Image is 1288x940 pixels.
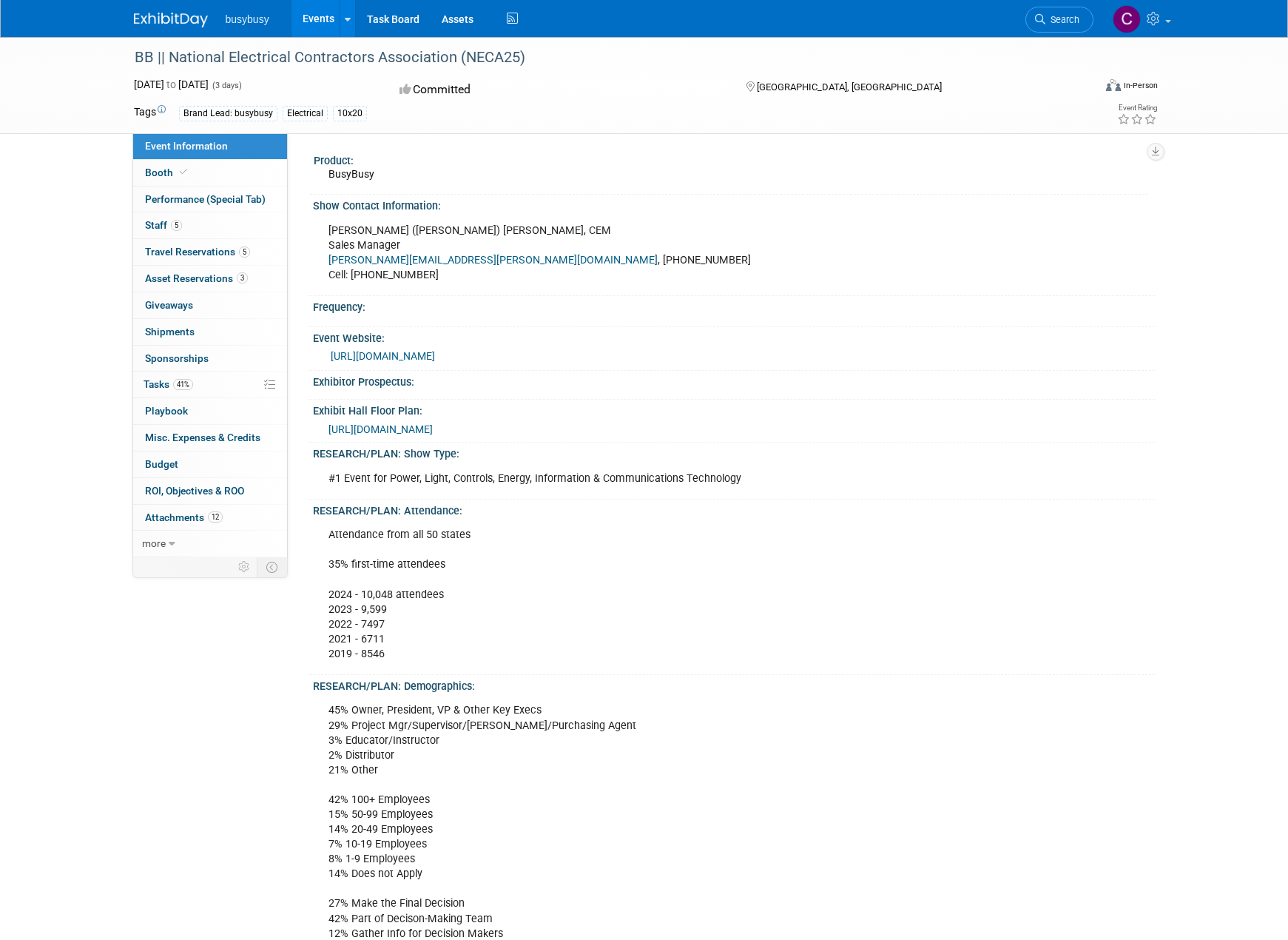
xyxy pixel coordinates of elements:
[133,133,287,159] a: Event Information
[171,220,182,231] span: 5
[144,378,193,390] span: Tasks
[257,557,287,577] td: Toggle Event Tabs
[1123,80,1158,91] div: In-Person
[134,13,208,27] img: ExhibitDay
[145,246,250,258] span: Travel Reservations
[133,319,287,345] a: Shipments
[142,537,166,549] span: more
[328,168,374,180] span: BusyBusy
[145,485,244,497] span: ROI, Objectives & ROO
[237,272,248,283] span: 3
[328,423,433,435] a: [URL][DOMAIN_NAME]
[313,500,1155,518] div: RESEARCH/PLAN: Attendance:
[145,219,182,231] span: Staff
[333,106,367,121] div: 10x20
[133,160,287,186] a: Booth
[145,140,228,152] span: Event Information
[1025,7,1093,33] a: Search
[145,167,190,178] span: Booth
[211,81,242,90] span: (3 days)
[145,432,260,443] span: Misc. Expenses & Credits
[145,272,248,284] span: Asset Reservations
[145,299,193,311] span: Giveaways
[133,372,287,397] a: Tasks41%
[164,78,178,90] span: to
[133,425,287,451] a: Misc. Expenses & Credits
[318,464,991,494] div: #1 Event for Power, Light, Controls, Energy, Information & Communications Technology
[133,451,287,477] a: Budget
[133,346,287,372] a: Sponsorships
[313,371,1155,389] div: Exhibitor Prospectus:
[1117,104,1157,112] div: Event Rating
[1045,14,1079,25] span: Search
[133,531,287,557] a: more
[208,511,223,523] span: 12
[145,193,266,205] span: Performance (Special Tab)
[145,511,223,523] span: Attachments
[145,352,209,364] span: Sponsorships
[145,405,188,417] span: Playbook
[133,239,287,265] a: Travel Reservations5
[232,557,257,577] td: Personalize Event Tab Strip
[173,379,193,390] span: 41%
[1006,77,1159,99] div: Event Format
[145,326,195,338] span: Shipments
[1113,5,1141,33] img: Collin Larson
[133,505,287,531] a: Attachments12
[145,458,178,470] span: Budget
[239,246,250,258] span: 5
[180,168,187,176] i: Booth reservation complete
[318,520,991,669] div: Attendance from all 50 states 35% first-time attendees 2024 - 10,048 attendees 2023 - 9,599 2022 ...
[226,13,269,25] span: busybusy
[133,187,287,212] a: Performance (Special Tab)
[133,212,287,238] a: Staff5
[283,106,328,121] div: Electrical
[179,106,277,121] div: Brand Lead: busybusy
[313,296,1155,315] div: Frequency:
[133,266,287,292] a: Asset Reservations3
[134,104,166,121] td: Tags
[133,398,287,424] a: Playbook
[331,350,435,362] a: [URL][DOMAIN_NAME]
[134,78,209,90] span: [DATE] [DATE]
[314,150,1148,168] div: Product:
[129,44,1071,71] div: BB || National Electrical Contractors Association (NECA25)
[133,478,287,504] a: ROI, Objectives & ROO
[757,81,942,93] span: [GEOGRAPHIC_DATA], [GEOGRAPHIC_DATA]
[313,400,1155,418] div: Exhibit Hall Floor Plan:
[133,292,287,318] a: Giveaways
[313,675,1155,694] div: RESEARCH/PLAN: Demographics:
[318,216,991,290] div: [PERSON_NAME] ([PERSON_NAME]) [PERSON_NAME], CEM Sales Manager , [PHONE_NUMBER] Cell: [PHONE_NUMBER]
[313,443,1155,461] div: RESEARCH/PLAN: Show Type:
[1106,79,1121,91] img: Format-Inperson.png
[328,254,658,266] a: [PERSON_NAME][EMAIL_ADDRESS][PERSON_NAME][DOMAIN_NAME]
[313,327,1155,346] div: Event Website:
[395,77,722,103] div: Committed
[313,195,1155,213] div: Show Contact Information:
